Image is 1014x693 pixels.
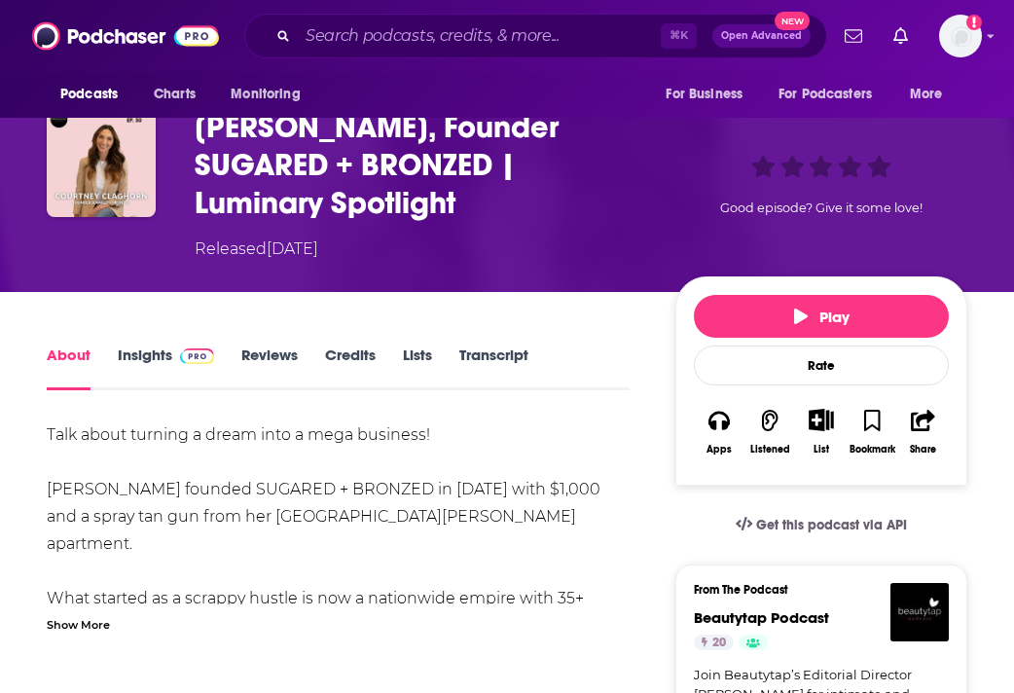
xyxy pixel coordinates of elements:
span: Open Advanced [721,31,802,41]
button: Show More Button [801,409,841,430]
svg: Add a profile image [966,15,982,30]
div: Share [910,444,936,456]
span: ⌘ K [661,23,697,49]
button: Share [898,396,949,467]
a: Show notifications dropdown [837,19,870,53]
a: Charts [141,76,207,113]
div: Apps [706,444,732,456]
div: Rate [694,346,949,385]
img: Podchaser Pro [180,348,214,364]
img: Beautytap Podcast [890,583,949,641]
button: Show profile menu [939,15,982,57]
div: Show More ButtonList [796,396,847,467]
a: Show notifications dropdown [886,19,916,53]
button: Play [694,295,949,338]
a: About [47,346,91,390]
span: Charts [154,81,196,108]
span: More [910,81,943,108]
div: Bookmark [850,444,895,456]
button: open menu [896,76,967,113]
a: 20 [694,635,734,650]
span: For Podcasters [779,81,872,108]
button: Listened [744,396,795,467]
div: Search podcasts, credits, & more... [244,14,827,58]
span: 20 [712,634,726,653]
span: Play [794,308,850,326]
div: Released [DATE] [195,237,318,261]
button: Bookmark [847,396,897,467]
a: Get this podcast via API [720,501,923,549]
img: User Profile [939,15,982,57]
button: Apps [694,396,744,467]
span: Good episode? Give it some love! [720,201,923,215]
img: Podchaser - Follow, Share and Rate Podcasts [32,18,219,55]
span: New [775,12,810,30]
a: Credits [325,346,376,390]
a: Beautytap Podcast [694,608,829,627]
span: Get this podcast via API [756,517,907,533]
div: List [814,443,829,456]
button: open menu [47,76,143,113]
a: Transcript [459,346,528,390]
input: Search podcasts, credits, & more... [298,20,661,52]
div: Listened [750,444,790,456]
button: open menu [217,76,325,113]
a: InsightsPodchaser Pro [118,346,214,390]
button: open menu [766,76,900,113]
span: Logged in as autumncomm [939,15,982,57]
h1: Courtney Claghorn, Founder SUGARED + BRONZED | Luminary Spotlight [195,108,644,222]
span: For Business [666,81,742,108]
h3: From The Podcast [694,583,933,597]
img: Courtney Claghorn, Founder SUGARED + BRONZED | Luminary Spotlight [47,108,156,217]
button: Open AdvancedNew [712,24,811,48]
a: Reviews [241,346,298,390]
span: Monitoring [231,81,300,108]
span: Podcasts [60,81,118,108]
button: open menu [652,76,767,113]
a: Lists [403,346,432,390]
